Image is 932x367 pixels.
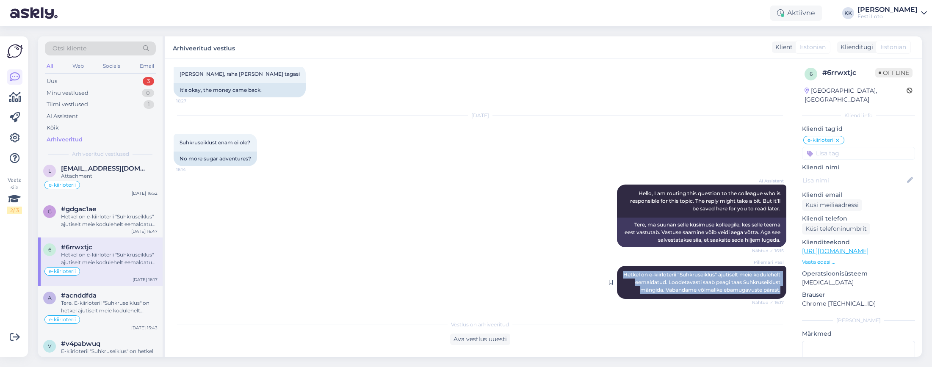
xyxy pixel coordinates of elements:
[174,152,257,166] div: No more sugar adventures?
[47,112,78,121] div: AI Assistent
[802,176,905,185] input: Lisa nimi
[133,276,158,283] div: [DATE] 16:17
[180,139,250,146] span: Suhkruseiklust enam ei ole?
[802,278,915,287] p: [MEDICAL_DATA]
[138,61,156,72] div: Email
[61,243,92,251] span: #6rrwxtjc
[48,295,52,301] span: a
[144,100,154,109] div: 1
[131,228,158,235] div: [DATE] 16:47
[802,124,915,133] p: Kliendi tag'id
[800,43,826,52] span: Estonian
[802,112,915,119] div: Kliendi info
[802,269,915,278] p: Operatsioonisüsteem
[61,340,100,348] span: #v4pabwuq
[802,317,915,324] div: [PERSON_NAME]
[61,172,158,180] div: Attachment
[61,251,158,266] div: Hetkel on e-kiirloterii "Suhkruseiklus" ajutiselt meie kodulehelt eemaldatud. Loodetavasti saab p...
[45,61,55,72] div: All
[7,207,22,214] div: 2 / 3
[7,43,23,59] img: Askly Logo
[49,269,76,274] span: e-kiirloterii
[875,68,913,77] span: Offline
[752,259,784,265] span: Pillemari Paal
[802,258,915,266] p: Vaata edasi ...
[752,299,784,306] span: Nähtud ✓ 16:17
[770,6,822,21] div: Aktiivne
[802,147,915,160] input: Lisa tag
[857,6,918,13] div: [PERSON_NAME]
[47,77,57,86] div: Uus
[142,89,154,97] div: 0
[808,138,835,143] span: e-kiirloterii
[143,77,154,86] div: 3
[176,98,208,104] span: 16:27
[131,325,158,331] div: [DATE] 15:43
[802,299,915,308] p: Chrome [TECHNICAL_ID]
[802,199,862,211] div: Küsi meiliaadressi
[802,329,915,338] p: Märkmed
[61,213,158,228] div: Hetkel on e-kiirloterii "Suhkruseiklus" ajutiselt meie kodulehelt eemaldatud. Loodetavasti saab p...
[72,150,129,158] span: Arhiveeritud vestlused
[174,83,306,97] div: It's okay, the money came back.
[802,238,915,247] p: Klienditeekond
[61,205,96,213] span: #gdgac1ae
[772,43,793,52] div: Klient
[47,89,88,97] div: Minu vestlused
[805,86,907,104] div: [GEOGRAPHIC_DATA], [GEOGRAPHIC_DATA]
[857,6,927,20] a: [PERSON_NAME]Eesti Loto
[810,71,813,77] span: 6
[450,334,510,345] div: Ava vestlus uuesti
[61,165,149,172] span: liivikakulvik@gmail.com
[880,43,906,52] span: Estonian
[837,43,873,52] div: Klienditugi
[47,135,83,144] div: Arhiveeritud
[61,348,158,363] div: E-kiirloterii "Suhkruseiklus" on hetkel ajutiselt meie kodulehelt eemaldatud. Loodetavasti saab p...
[802,214,915,223] p: Kliendi telefon
[47,100,88,109] div: Tiimi vestlused
[451,321,509,328] span: Vestlus on arhiveeritud
[802,247,868,255] a: [URL][DOMAIN_NAME]
[802,290,915,299] p: Brauser
[47,124,59,132] div: Kõik
[752,248,784,254] span: Nähtud ✓ 16:15
[71,61,86,72] div: Web
[132,190,158,196] div: [DATE] 16:52
[857,13,918,20] div: Eesti Loto
[617,218,786,247] div: Tere, ma suunan selle küsimuse kolleegile, kes selle teema eest vastutab. Vastuse saamine võib ve...
[48,208,52,215] span: g
[7,176,22,214] div: Vaata siia
[49,317,76,322] span: e-kiirloterii
[802,223,870,235] div: Küsi telefoninumbrit
[61,292,97,299] span: #acnddfda
[176,166,208,173] span: 16:14
[173,41,235,53] label: Arhiveeritud vestlus
[49,182,76,188] span: e-kiirloterii
[48,246,51,253] span: 6
[101,61,122,72] div: Socials
[53,44,86,53] span: Otsi kliente
[623,271,782,293] span: Hetkel on e-kiirloterii "Suhkruseiklus" ajutiselt meie kodulehelt eemaldatud. Loodetavasti saab p...
[174,112,786,119] div: [DATE]
[752,178,784,184] span: AI Assistent
[842,7,854,19] div: KK
[802,163,915,172] p: Kliendi nimi
[48,343,51,349] span: v
[48,168,51,174] span: l
[61,299,158,315] div: Tere. E-kiirloterii "Suhkruseiklus" on hetkel ajutiselt meie kodulehelt eemaldatud. Loodetavasti ...
[630,190,782,212] span: Hello, I am routing this question to the colleague who is responsible for this topic. The reply m...
[802,190,915,199] p: Kliendi email
[822,68,875,78] div: # 6rrwxtjc
[180,71,300,77] span: [PERSON_NAME], raha [PERSON_NAME] tagasi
